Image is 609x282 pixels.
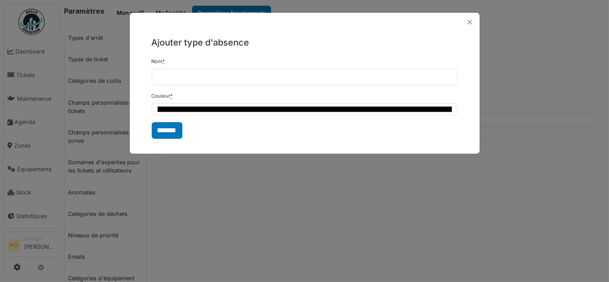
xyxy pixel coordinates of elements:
[152,36,458,49] h5: Ajouter type d'absence
[152,58,165,65] label: Nom
[152,92,173,100] label: Couleur
[163,58,165,64] abbr: Requis
[464,16,476,28] button: Close
[171,93,173,99] abbr: Requis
